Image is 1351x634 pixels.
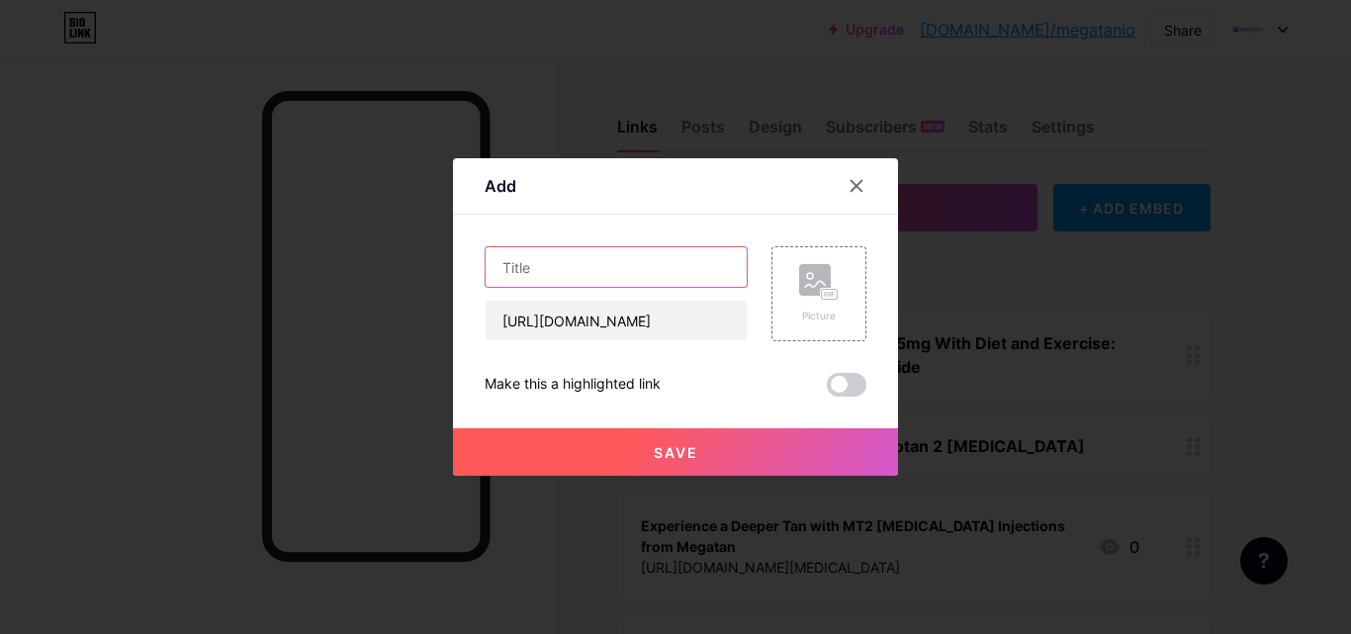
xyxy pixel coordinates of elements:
[654,444,698,461] span: Save
[485,174,516,198] div: Add
[485,373,661,397] div: Make this a highlighted link
[799,309,839,323] div: Picture
[486,247,747,287] input: Title
[453,428,898,476] button: Save
[486,301,747,340] input: URL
